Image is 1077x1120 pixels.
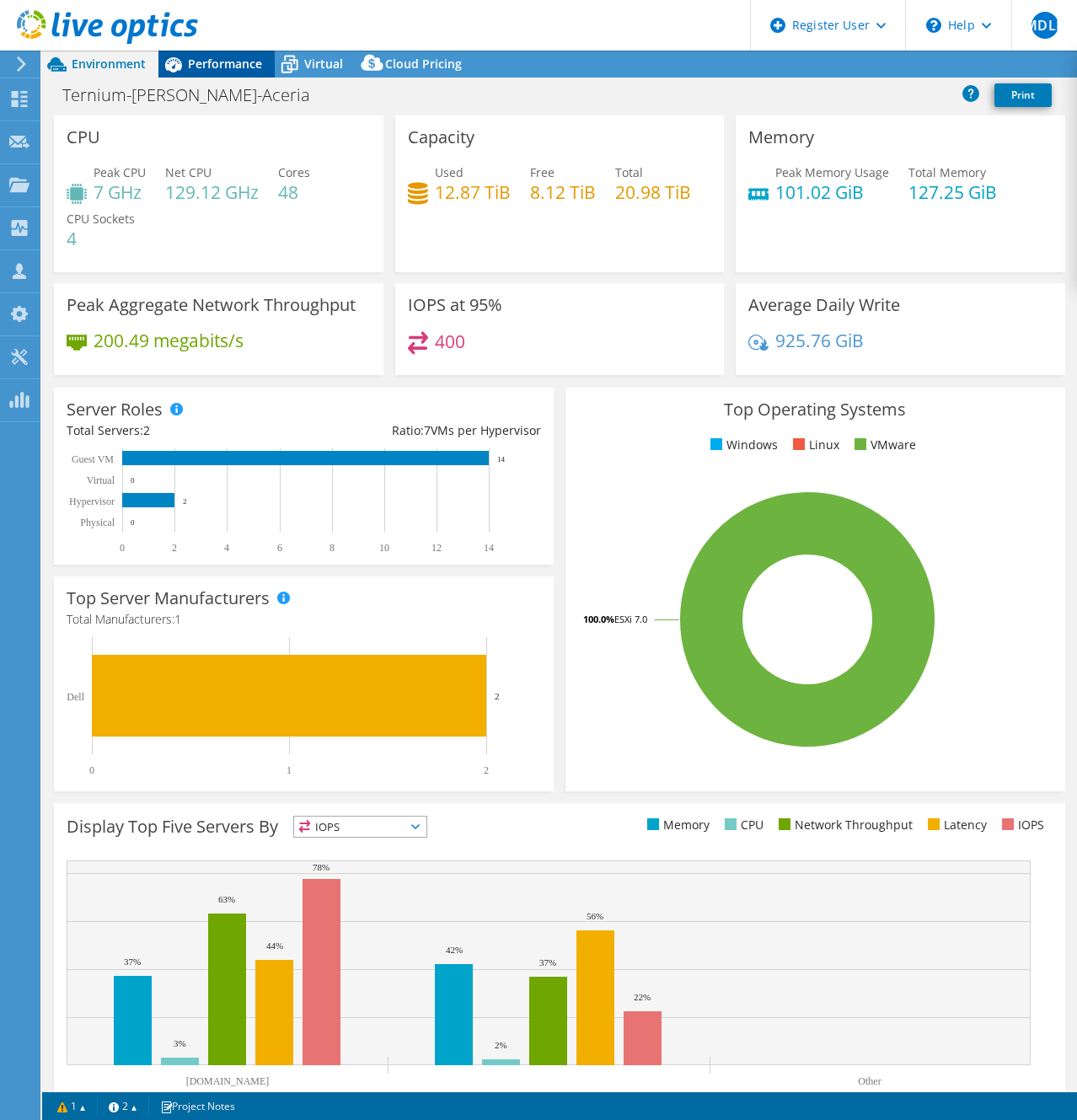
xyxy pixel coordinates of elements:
h3: Peak Aggregate Network Throughput [67,296,356,314]
li: Memory [643,816,710,834]
h3: CPU [67,128,100,147]
text: 1 [287,764,292,776]
h4: 400 [435,332,465,351]
text: 37% [539,957,556,967]
span: 1 [174,611,181,627]
h4: Total Manufacturers: [67,610,541,629]
h3: IOPS at 95% [408,296,502,314]
h3: Server Roles [67,400,163,419]
text: 14 [497,455,506,464]
text: 0 [89,764,94,776]
li: CPU [721,816,764,834]
h4: 7 GHz [94,183,146,201]
a: Print [994,83,1052,107]
text: 0 [131,518,135,527]
span: Total Memory [908,164,986,180]
span: Virtual [304,56,343,72]
span: 2 [143,422,150,438]
span: IOPS [294,817,426,837]
span: Cloud Pricing [385,56,462,72]
h4: 48 [278,183,310,201]
text: 56% [587,911,603,921]
li: Network Throughput [774,816,913,834]
h3: Average Daily Write [748,296,900,314]
text: Hypervisor [69,496,115,507]
text: 2 [484,764,489,776]
div: Total Servers: [67,421,303,440]
h4: 8.12 TiB [530,183,596,201]
span: Used [435,164,463,180]
li: VMware [850,436,916,454]
text: 12 [431,542,442,554]
h4: 12.87 TiB [435,183,511,201]
span: Environment [72,56,146,72]
a: Project Notes [148,1096,247,1117]
h4: 129.12 GHz [165,183,259,201]
h4: 127.25 GiB [908,183,997,201]
tspan: 100.0% [583,613,614,625]
h4: 4 [67,229,135,248]
text: 37% [124,957,141,967]
text: 2 [495,691,500,701]
text: 44% [266,940,283,951]
text: Guest VM [72,453,114,465]
span: 7 [424,422,431,438]
text: Physical [80,517,115,528]
text: 3% [174,1038,186,1048]
h3: Top Operating Systems [578,400,1053,419]
span: MDLP [1031,12,1058,39]
tspan: ESXi 7.0 [614,613,647,625]
span: Performance [188,56,262,72]
text: 2 [183,497,187,506]
h3: Memory [748,128,814,147]
span: Total [615,164,643,180]
text: 10 [379,542,389,554]
text: 2% [495,1040,507,1050]
text: 0 [131,476,135,485]
h1: Ternium-[PERSON_NAME]-Aceria [55,86,336,104]
h4: 925.76 GiB [775,331,864,350]
li: Windows [706,436,778,454]
text: 0 [120,542,125,554]
text: 6 [277,542,282,554]
span: Peak CPU [94,164,146,180]
text: Dell [67,691,84,703]
h4: 20.98 TiB [615,183,691,201]
text: [DOMAIN_NAME] [186,1075,270,1087]
a: 1 [46,1096,98,1117]
text: 42% [446,945,463,955]
span: Cores [278,164,310,180]
text: 4 [224,542,229,554]
svg: \n [926,18,941,33]
li: Linux [789,436,839,454]
text: 14 [484,542,494,554]
h3: Top Server Manufacturers [67,589,270,608]
text: 63% [218,894,235,904]
span: Net CPU [165,164,212,180]
a: 2 [97,1096,149,1117]
text: 78% [313,862,330,872]
text: 22% [634,992,651,1002]
span: Free [530,164,555,180]
text: 2 [172,542,177,554]
li: IOPS [998,816,1044,834]
text: Virtual [87,474,115,486]
span: Peak Memory Usage [775,164,889,180]
h4: 101.02 GiB [775,183,889,201]
span: CPU Sockets [67,211,135,227]
text: 8 [330,542,335,554]
li: Latency [924,816,987,834]
text: Other [858,1075,881,1087]
h4: 200.49 megabits/s [94,331,244,350]
h3: Capacity [408,128,474,147]
div: Ratio: VMs per Hypervisor [303,421,540,440]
